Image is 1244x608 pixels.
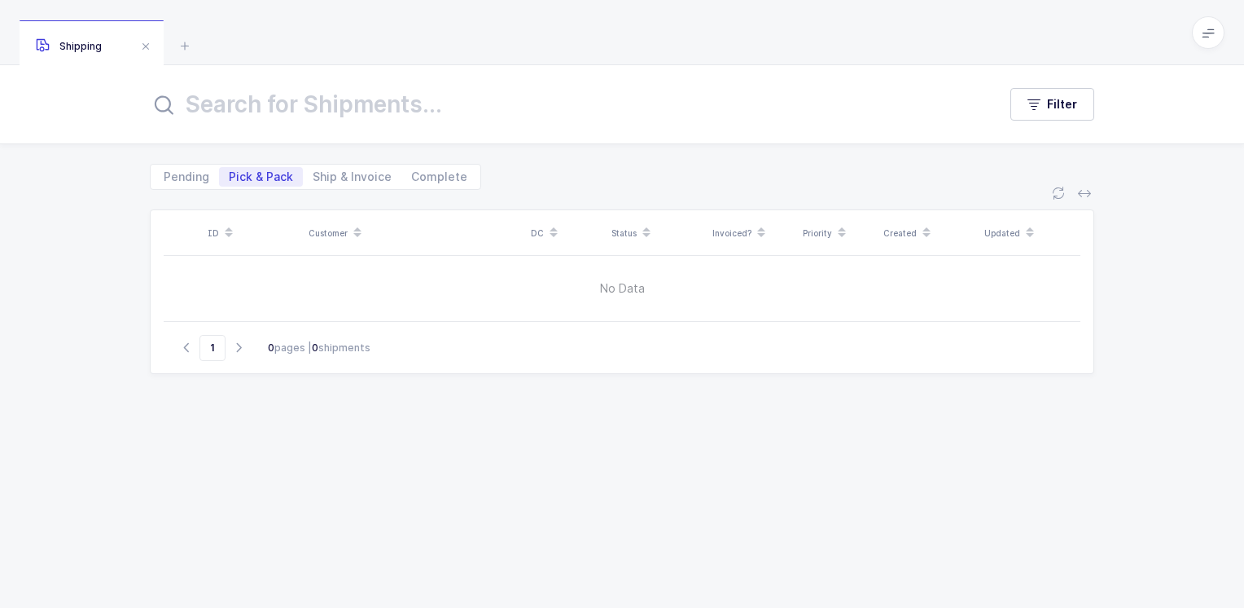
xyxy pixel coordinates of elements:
input: Search for Shipments... [150,85,978,124]
div: DC [531,219,602,247]
span: No Data [393,264,852,313]
span: Filter [1047,96,1077,112]
button: Filter [1010,88,1094,121]
span: Pending [164,171,209,183]
div: ID [208,219,299,247]
div: Invoiced? [712,219,793,247]
span: Complete [411,171,467,183]
div: Customer [309,219,521,247]
b: 0 [312,341,318,354]
span: Go to [199,335,226,361]
span: Pick & Pack [229,171,293,183]
span: Shipping [36,40,102,52]
div: Priority [803,219,874,247]
div: Created [883,219,975,247]
div: pages | shipments [268,341,370,355]
div: Status [611,219,703,247]
div: Updated [984,219,1075,247]
b: 0 [268,341,274,354]
span: Ship & Invoice [313,171,392,183]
